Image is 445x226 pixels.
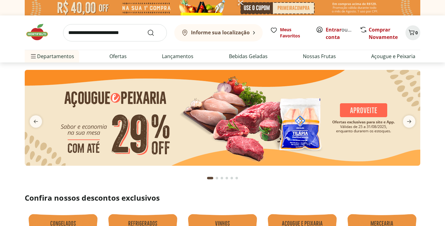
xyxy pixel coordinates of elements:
[206,171,214,185] button: Current page from fs-carousel
[405,25,420,40] button: Carrinho
[147,29,162,36] button: Submit Search
[326,26,341,33] a: Entrar
[109,53,127,60] a: Ofertas
[371,53,415,60] a: Açougue e Peixaria
[30,49,37,64] button: Menu
[234,171,239,185] button: Go to page 6 from fs-carousel
[30,49,74,64] span: Departamentos
[162,53,193,60] a: Lançamentos
[326,26,353,41] span: ou
[224,171,229,185] button: Go to page 4 from fs-carousel
[229,171,234,185] button: Go to page 5 from fs-carousel
[219,171,224,185] button: Go to page 3 from fs-carousel
[303,53,336,60] a: Nossas Frutas
[191,29,250,36] b: Informe sua localização
[280,27,308,39] span: Meus Favoritos
[326,26,360,41] a: Criar conta
[25,23,56,41] img: Hortifruti
[369,26,398,41] a: Comprar Novamente
[214,171,219,185] button: Go to page 2 from fs-carousel
[63,24,167,41] input: search
[415,30,418,36] span: 0
[25,115,47,128] button: previous
[398,115,420,128] button: next
[270,27,308,39] a: Meus Favoritos
[25,193,420,203] h2: Confira nossos descontos exclusivos
[229,53,268,60] a: Bebidas Geladas
[25,70,420,166] img: açougue
[174,24,263,41] button: Informe sua localização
